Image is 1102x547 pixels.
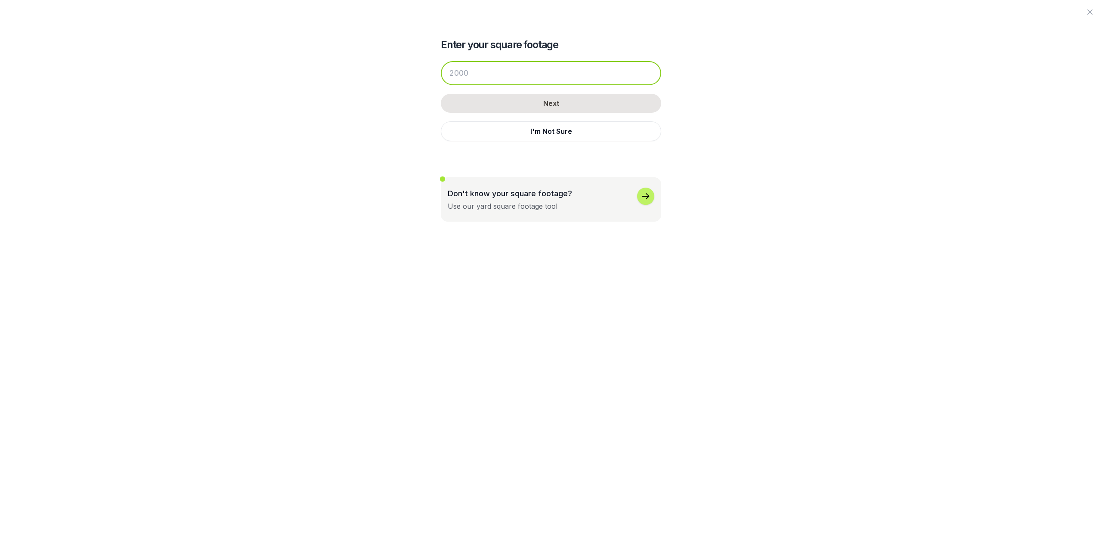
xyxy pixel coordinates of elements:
[441,61,661,85] input: 2000
[441,38,661,52] h2: Enter your square footage
[448,201,557,211] div: Use our yard square footage tool
[448,188,572,199] p: Don't know your square footage?
[441,94,661,113] button: Next
[441,121,661,141] button: I'm Not Sure
[441,177,661,222] button: Don't know your square footage?Use our yard square footage tool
